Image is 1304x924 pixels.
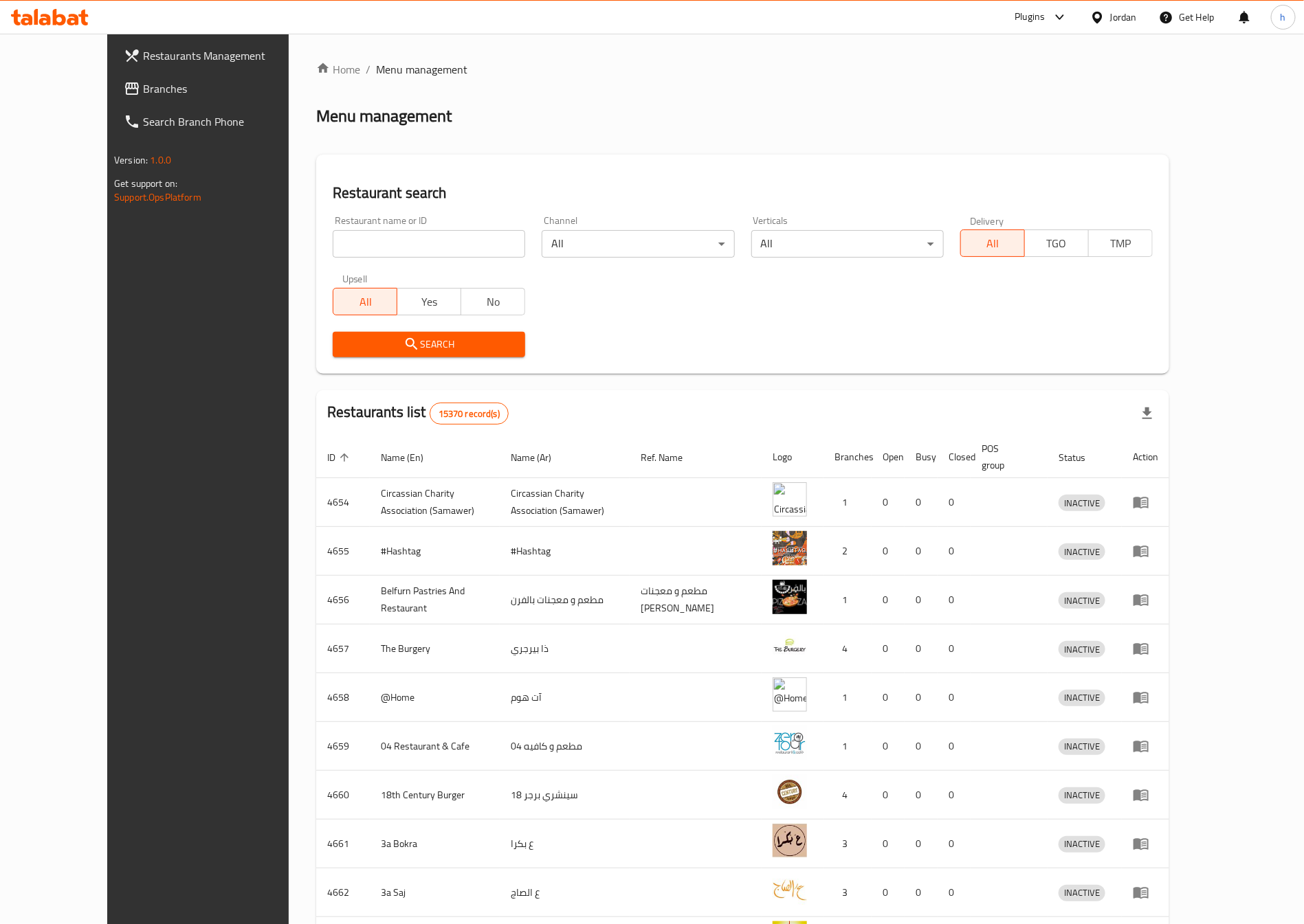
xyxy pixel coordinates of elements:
[938,820,971,868] td: 0
[938,673,971,722] td: 0
[1122,436,1169,478] th: Action
[500,673,630,722] td: آت هوم
[1059,787,1105,804] div: INACTIVE
[403,292,456,312] span: Yes
[905,624,938,673] td: 0
[773,531,807,565] img: #Hashtag
[1059,641,1105,657] div: INACTIVE
[316,576,370,624] td: 4656
[316,820,370,868] td: 4661
[1133,640,1158,657] div: Menu
[905,722,938,771] td: 0
[970,216,1004,225] label: Delivery
[316,624,370,673] td: 4657
[327,449,353,466] span: ID
[500,868,630,917] td: ع الصاج
[366,61,371,78] li: /
[430,407,508,420] span: 15370 record(s)
[1088,229,1153,257] button: TMP
[905,771,938,820] td: 0
[370,868,500,917] td: 3a Saj
[461,288,525,315] button: No
[143,113,314,130] span: Search Branch Phone
[316,868,370,917] td: 4662
[114,151,148,169] span: Version:
[370,771,500,820] td: 18th Century Burger
[1133,738,1158,754] div: Menu
[773,482,807,517] img: ​Circassian ​Charity ​Association​ (Samawer)
[1059,885,1105,901] span: INACTIVE
[1059,642,1105,657] span: INACTIVE
[641,449,700,466] span: Ref. Name
[1059,495,1105,511] div: INACTIVE
[872,436,905,478] th: Open
[1133,591,1158,608] div: Menu
[500,527,630,576] td: #Hashtag
[1133,884,1158,901] div: Menu
[824,478,872,527] td: 1
[966,234,1019,253] span: All
[938,576,971,624] td: 0
[370,478,500,527] td: ​Circassian ​Charity ​Association​ (Samawer)
[905,527,938,576] td: 0
[114,174,177,192] span: Get support on:
[1059,593,1105,609] span: INACTIVE
[327,402,509,425] h2: Restaurants list
[316,478,370,527] td: 4654
[333,288,397,315] button: All
[938,771,971,820] td: 0
[370,527,500,576] td: #Hashtag
[1131,397,1164,430] div: Export file
[344,336,514,353] span: Search
[872,673,905,722] td: 0
[824,820,872,868] td: 3
[113,105,325,138] a: Search Branch Phone
[1094,234,1147,253] span: TMP
[824,436,872,478] th: Branches
[905,673,938,722] td: 0
[773,775,807,809] img: 18th Century Burger
[824,527,872,576] td: 2
[1059,543,1105,560] div: INACTIVE
[467,292,520,312] span: No
[370,673,500,722] td: @Home
[370,576,500,624] td: Belfurn Pastries And Restaurant
[960,229,1025,257] button: All
[773,824,807,858] img: 3a Bokra
[1024,229,1089,257] button: TGO
[342,274,368,284] label: Upsell
[1133,787,1158,803] div: Menu
[1059,739,1105,754] span: INACTIVE
[1059,690,1105,706] span: INACTIVE
[938,722,971,771] td: 0
[905,436,938,478] th: Busy
[938,478,971,527] td: 0
[316,105,452,127] h2: Menu management
[905,478,938,527] td: 0
[1059,836,1105,853] div: INACTIVE
[150,151,171,169] span: 1.0.0
[1030,234,1083,253] span: TGO
[938,436,971,478] th: Closed
[824,673,872,722] td: 1
[397,288,461,315] button: Yes
[370,722,500,771] td: 04 Restaurant & Cafe
[938,527,971,576] td: 0
[1059,836,1105,852] span: INACTIVE
[872,771,905,820] td: 0
[114,188,201,206] a: Support.OpsPlatform
[872,527,905,576] td: 0
[1059,690,1105,706] div: INACTIVE
[905,820,938,868] td: 0
[773,726,807,760] img: 04 Restaurant & Cafe
[370,820,500,868] td: 3a Bokra
[500,722,630,771] td: مطعم و كافيه 04
[376,61,467,78] span: Menu management
[751,230,944,258] div: All
[824,576,872,624] td: 1
[1133,494,1158,510] div: Menu
[872,820,905,868] td: 0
